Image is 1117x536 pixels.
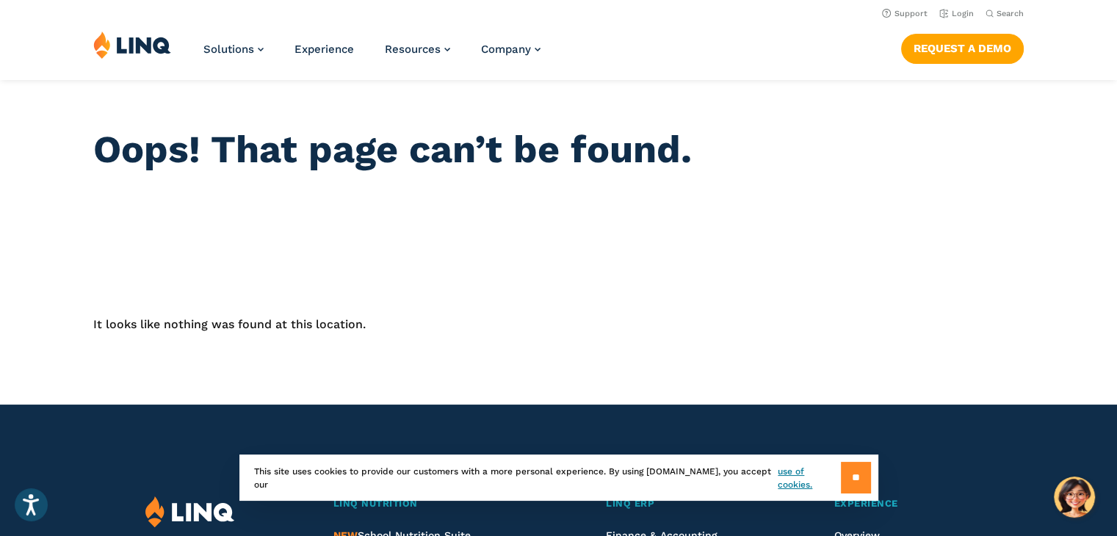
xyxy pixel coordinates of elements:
[93,316,1024,333] p: It looks like nothing was found at this location.
[93,128,1024,172] h1: Oops! That page can’t be found.
[1054,477,1095,518] button: Hello, have a question? Let’s chat.
[294,43,354,56] a: Experience
[882,9,928,18] a: Support
[997,9,1024,18] span: Search
[778,465,840,491] a: use of cookies.
[203,31,541,79] nav: Primary Navigation
[986,8,1024,19] button: Open Search Bar
[481,43,531,56] span: Company
[939,9,974,18] a: Login
[385,43,450,56] a: Resources
[901,31,1024,63] nav: Button Navigation
[203,43,264,56] a: Solutions
[481,43,541,56] a: Company
[239,454,878,501] div: This site uses cookies to provide our customers with a more personal experience. By using [DOMAIN...
[901,34,1024,63] a: Request a Demo
[203,43,254,56] span: Solutions
[93,31,171,59] img: LINQ | K‑12 Software
[385,43,441,56] span: Resources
